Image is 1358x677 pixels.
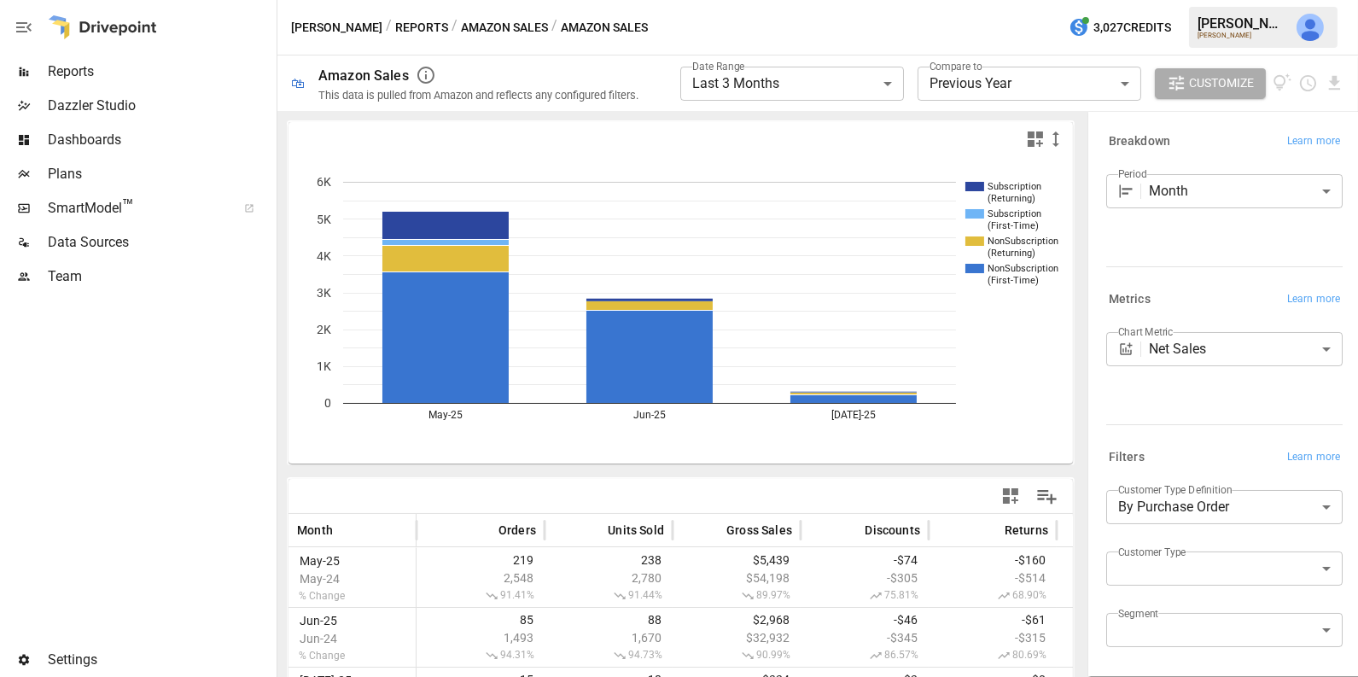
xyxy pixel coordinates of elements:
span: -$46 [809,613,920,627]
span: 2,780 [553,571,664,585]
span: Learn more [1287,291,1340,308]
div: Amazon Sales [318,67,409,84]
div: This data is pulled from Amazon and reflects any configured filters. [318,89,638,102]
span: 1,493 [425,631,536,645]
button: Sort [582,518,606,542]
text: (First-Time) [988,275,1039,286]
span: Dashboards [48,130,273,150]
span: Gross Sales [726,522,792,539]
span: 94.31% [425,649,536,662]
label: Period [1118,166,1147,181]
span: $2,968 [681,613,792,627]
h6: Filters [1109,448,1145,467]
text: Subscription [988,208,1041,219]
span: ™ [122,196,134,217]
span: 91.44% [553,589,664,603]
span: -$514 [937,571,1048,585]
button: Sort [473,518,497,542]
span: $32,272 [1065,631,1176,645]
div: / [386,17,392,38]
text: 2K [317,323,331,336]
span: Data Sources [48,232,273,253]
div: Net Sales [1149,332,1343,366]
span: 85 [425,613,536,627]
span: % Change [297,590,347,602]
span: Last 3 Months [692,75,779,91]
div: 🛍 [291,75,305,91]
span: Learn more [1287,449,1340,466]
span: 86.57% [809,649,920,662]
text: Jun-25 [633,409,666,421]
text: May-25 [428,409,463,421]
button: View documentation [1273,68,1292,99]
div: / [452,17,458,38]
span: 91.41% [425,589,536,603]
text: 1K [317,359,331,373]
div: Month [1149,174,1343,208]
span: 1,670 [553,631,664,645]
div: [PERSON_NAME] [1198,32,1286,39]
text: Subscription [988,181,1041,192]
label: Date Range [692,59,745,73]
span: -$315 [937,631,1048,645]
svg: A chart. [289,156,1074,464]
span: 89.97% [681,589,792,603]
button: Schedule report [1298,73,1318,93]
text: 5K [317,213,331,226]
span: Settings [48,650,273,670]
span: Orders [498,522,536,539]
span: 90.25% [1065,589,1176,603]
button: Julie Wilton [1286,3,1334,51]
span: Returns [1005,522,1048,539]
div: By Purchase Order [1106,490,1343,524]
span: -$74 [809,553,920,567]
span: -$160 [937,553,1048,567]
button: Customize [1155,68,1266,99]
span: 80.69% [937,649,1048,662]
button: Reports [395,17,448,38]
h6: Metrics [1109,290,1151,309]
button: 3,027Credits [1062,12,1178,44]
text: (First-Time) [988,220,1039,231]
span: Customize [1189,73,1254,94]
span: Month [297,522,333,539]
img: Julie Wilton [1297,14,1324,41]
button: Sort [839,518,863,542]
span: $54,198 [681,571,792,585]
text: 4K [317,249,331,263]
text: (Returning) [988,193,1035,204]
span: % Change [297,650,347,662]
label: Customer Type Definition [1118,482,1233,497]
span: Jun-24 [297,632,347,645]
span: Previous Year [930,75,1011,91]
span: -$345 [809,631,920,645]
span: 3,027 Credits [1093,17,1171,38]
span: $5,439 [681,553,792,567]
span: Units Sold [608,522,664,539]
text: NonSubscription [988,263,1058,274]
span: -$305 [809,571,920,585]
text: NonSubscription [988,236,1058,247]
div: [PERSON_NAME] [1198,15,1286,32]
span: 219 [425,553,536,567]
span: 75.81% [809,589,920,603]
span: Discounts [865,522,920,539]
span: 2,548 [425,571,536,585]
label: Customer Type [1118,545,1186,559]
text: 0 [324,396,331,410]
span: $53,380 [1065,571,1176,585]
span: 88 [553,613,664,627]
text: 3K [317,286,331,300]
span: Reports [48,61,273,82]
button: Sort [701,518,725,542]
text: [DATE]-25 [831,409,876,421]
span: 238 [553,553,664,567]
button: Amazon Sales [461,17,548,38]
h6: Breakdown [1109,132,1170,151]
text: (Returning) [988,248,1035,259]
button: [PERSON_NAME] [291,17,382,38]
span: Jun-25 [297,614,347,627]
span: May-25 [297,554,347,568]
span: SmartModel [48,198,225,219]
